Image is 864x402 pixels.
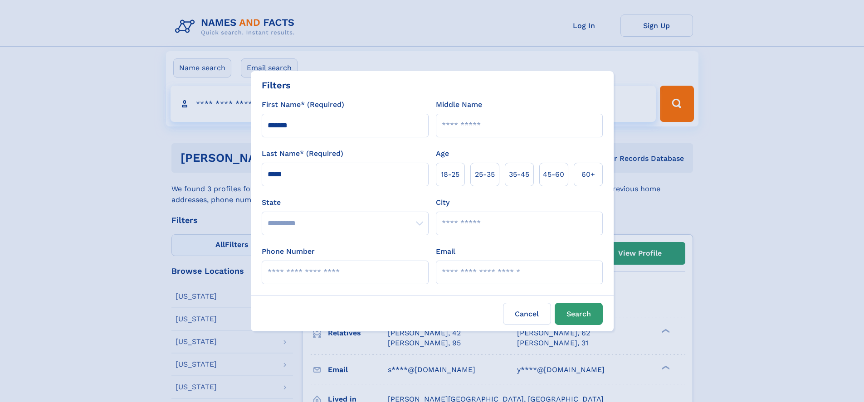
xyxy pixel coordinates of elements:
label: Email [436,246,455,257]
label: First Name* (Required) [262,99,344,110]
label: Cancel [503,303,551,325]
div: Filters [262,78,291,92]
button: Search [555,303,603,325]
span: 60+ [581,169,595,180]
span: 18‑25 [441,169,459,180]
label: City [436,197,449,208]
span: 25‑35 [475,169,495,180]
label: Middle Name [436,99,482,110]
span: 45‑60 [543,169,564,180]
label: Phone Number [262,246,315,257]
label: Last Name* (Required) [262,148,343,159]
span: 35‑45 [509,169,529,180]
label: State [262,197,429,208]
label: Age [436,148,449,159]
